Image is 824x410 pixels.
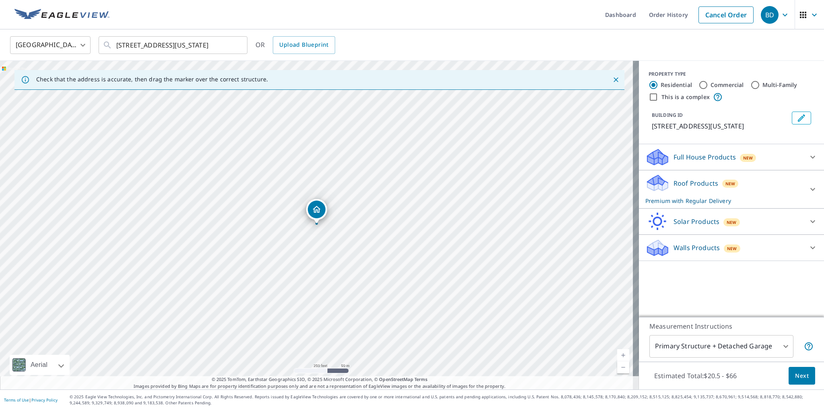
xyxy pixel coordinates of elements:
p: © 2025 Eagle View Technologies, Inc. and Pictometry International Corp. All Rights Reserved. Repo... [70,394,820,406]
a: Terms of Use [4,397,29,403]
div: Walls ProductsNew [645,238,818,257]
span: Your report will include the primary structure and a detached garage if one exists. [804,342,814,351]
div: [GEOGRAPHIC_DATA] [10,34,91,56]
div: Dropped pin, building 1, Residential property, 3919 Wyoming St Saint Louis, MO 63116 [306,199,327,224]
span: New [727,245,737,252]
button: Next [789,367,815,385]
div: Aerial [28,355,50,375]
span: New [743,155,753,161]
label: Commercial [711,81,744,89]
p: Measurement Instructions [649,321,814,331]
input: Search by address or latitude-longitude [116,34,231,56]
div: Roof ProductsNewPremium with Regular Delivery [645,174,818,205]
img: EV Logo [14,9,109,21]
p: [STREET_ADDRESS][US_STATE] [652,121,789,131]
p: Roof Products [674,178,718,188]
div: Full House ProductsNew [645,147,818,167]
p: Walls Products [674,243,720,253]
a: Privacy Policy [31,397,58,403]
p: Premium with Regular Delivery [645,197,803,205]
a: Current Level 17, Zoom In [617,349,629,361]
p: Check that the address is accurate, then drag the marker over the correct structure. [36,76,268,83]
a: Current Level 17, Zoom Out [617,361,629,373]
span: Next [795,371,809,381]
p: | [4,398,58,402]
div: OR [255,36,335,54]
a: Upload Blueprint [273,36,335,54]
button: Close [611,75,621,85]
label: This is a complex [661,93,710,101]
span: New [725,180,735,187]
div: PROPERTY TYPE [649,70,814,78]
label: Multi-Family [762,81,797,89]
div: Aerial [10,355,70,375]
div: BD [761,6,779,24]
span: © 2025 TomTom, Earthstar Geographics SIO, © 2025 Microsoft Corporation, © [212,376,428,383]
a: Terms [414,376,428,382]
p: BUILDING ID [652,112,683,118]
a: Cancel Order [698,6,754,23]
div: Solar ProductsNew [645,212,818,231]
a: OpenStreetMap [379,376,413,382]
div: Primary Structure + Detached Garage [649,335,793,358]
label: Residential [661,81,692,89]
span: New [727,219,737,226]
p: Solar Products [674,217,719,226]
button: Edit building 1 [792,112,811,124]
p: Full House Products [674,152,736,162]
p: Estimated Total: $20.5 - $66 [648,367,743,385]
span: Upload Blueprint [279,40,328,50]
